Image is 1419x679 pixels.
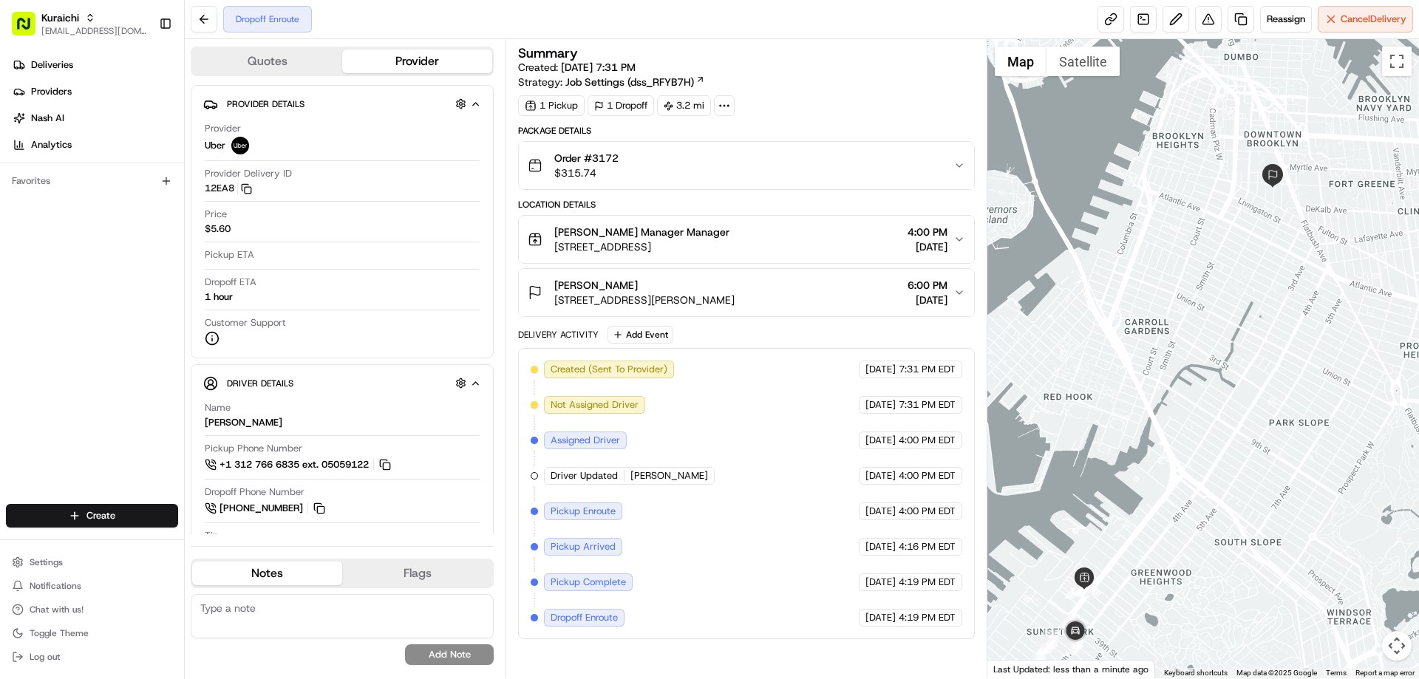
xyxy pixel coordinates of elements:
span: Assigned Driver [551,434,620,447]
span: Providers [31,85,72,98]
button: CancelDelivery [1318,6,1413,33]
span: Create [86,509,115,522]
button: Toggle Theme [6,623,178,644]
div: 15 [1041,638,1058,654]
div: 10 [1076,581,1092,597]
img: Dianne Alexi Soriano [15,255,38,279]
span: Notifications [30,580,81,592]
span: [DATE] [865,611,896,624]
span: 4:19 PM EDT [899,611,956,624]
span: [DATE] [865,363,896,376]
span: Toggle Theme [30,627,89,639]
button: [EMAIL_ADDRESS][DOMAIN_NAME] [41,25,147,37]
img: Wisdom Oko [15,215,38,244]
span: 7:31 PM EDT [899,363,956,376]
span: Created: [518,60,636,75]
span: [PERSON_NAME] [630,469,708,482]
span: 7:31 PM EDT [899,398,956,412]
div: Last Updated: less than a minute ago [987,660,1155,678]
span: [DATE] [865,540,896,553]
div: 14 [1036,638,1052,655]
span: Map data ©2025 Google [1236,669,1317,677]
span: Pickup Phone Number [205,442,302,455]
span: [DATE] 7:31 PM [561,61,636,74]
span: Created (Sent To Provider) [551,363,667,376]
span: [PHONE_NUMBER] [220,502,303,515]
a: [PHONE_NUMBER] [205,500,327,516]
a: Terms [1326,669,1347,677]
img: 1738778727109-b901c2ba-d612-49f7-a14d-d897ce62d23f [31,141,58,168]
span: [DATE] [865,576,896,589]
img: Nash [15,15,44,44]
span: Provider [205,122,241,135]
button: Driver Details [203,371,481,395]
span: Provider Delivery ID [205,167,292,180]
a: +1 312 766 6835 ext. 05059122 [205,457,393,473]
a: Analytics [6,133,184,157]
div: 12 [1043,629,1059,646]
button: Map camera controls [1382,631,1412,661]
button: Notes [192,562,342,585]
span: API Documentation [140,330,237,345]
span: Cancel Delivery [1341,13,1406,26]
button: Kuraichi[EMAIL_ADDRESS][DOMAIN_NAME] [6,6,153,41]
div: 7 [1060,614,1076,630]
span: Tip [205,529,219,542]
span: Reassign [1267,13,1305,26]
img: 1736555255976-a54dd68f-1ca7-489b-9aae-adbdc363a1c4 [15,141,41,168]
span: Name [205,401,231,414]
span: [DATE] [207,269,237,281]
button: Show street map [995,47,1047,76]
div: 6 [1030,652,1046,669]
span: Dropoff Enroute [551,611,618,624]
span: $5.60 [205,222,231,236]
span: [DATE] [865,434,896,447]
span: 4:19 PM EDT [899,576,956,589]
a: Deliveries [6,53,184,77]
a: 💻API Documentation [119,324,243,351]
button: Quotes [192,50,342,73]
div: 💻 [125,332,137,344]
span: [DATE] [865,469,896,482]
span: 4:00 PM EDT [899,469,956,482]
img: uber-new-logo.jpeg [231,137,249,154]
h3: Summary [518,47,578,60]
button: [PERSON_NAME][STREET_ADDRESS][PERSON_NAME]6:00 PM[DATE] [519,269,973,316]
div: 1 Dropoff [588,95,654,116]
span: [DATE] [908,293,947,307]
button: Flags [342,562,492,585]
span: Job Settings (dss_RFYB7H) [565,75,694,89]
span: Pickup Arrived [551,540,616,553]
button: Settings [6,552,178,573]
input: Clear [38,95,244,111]
span: Kuraichi [41,10,79,25]
span: Log out [30,651,60,663]
span: [STREET_ADDRESS] [554,239,729,254]
span: [DATE] [865,398,896,412]
div: Location Details [518,199,974,211]
span: Not Assigned Driver [551,398,639,412]
span: Chat with us! [30,604,84,615]
button: Provider [342,50,492,73]
span: 4:00 PM EDT [899,434,956,447]
span: • [199,269,204,281]
div: 13 [1035,639,1052,655]
span: Order #3172 [554,151,619,166]
span: Pickup Complete [551,576,626,589]
span: Analytics [31,138,72,151]
a: 📗Knowledge Base [9,324,119,351]
div: Strategy: [518,75,705,89]
a: Providers [6,80,184,103]
div: Start new chat [67,141,242,156]
span: [PERSON_NAME] [PERSON_NAME] [46,269,196,281]
div: 📗 [15,332,27,344]
button: Create [6,504,178,528]
button: Keyboard shortcuts [1164,668,1228,678]
span: 6:00 PM [908,278,947,293]
span: Deliveries [31,58,73,72]
a: Job Settings (dss_RFYB7H) [565,75,705,89]
span: Knowledge Base [30,330,113,345]
div: 3.2 mi [657,95,711,116]
img: Google [991,659,1040,678]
